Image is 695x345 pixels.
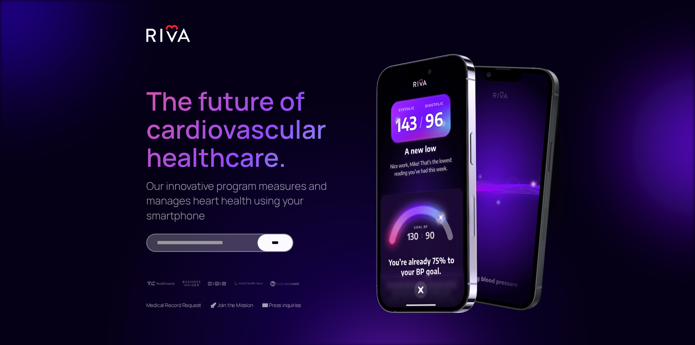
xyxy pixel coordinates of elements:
[146,302,202,308] a: Medical Record Request
[262,302,301,308] a: 📧 Press inquiries
[146,179,330,223] h3: Our innovative program measures and manages heart health using your smartphone
[210,302,253,308] a: 🚀 Join the Mission
[146,57,330,171] h1: The future of cardiovascular healthcare.
[146,234,293,252] form: Email Form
